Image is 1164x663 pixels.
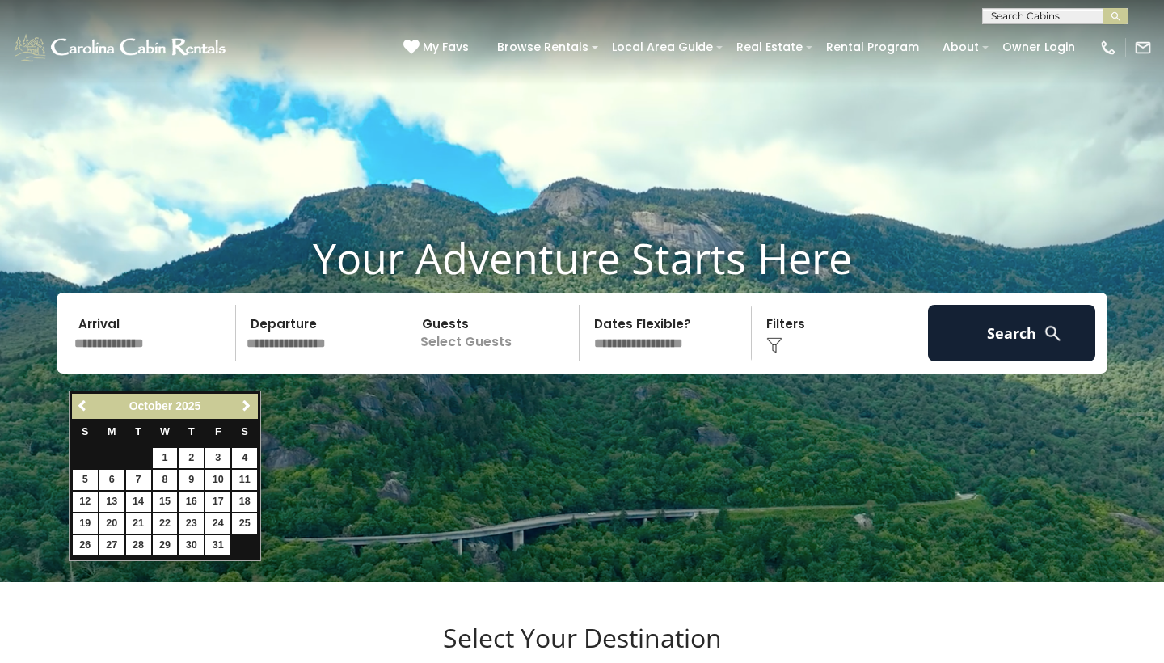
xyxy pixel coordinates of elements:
a: Owner Login [994,35,1083,60]
a: Rental Program [818,35,927,60]
a: 8 [153,470,178,490]
span: Previous [77,399,90,412]
img: White-1-1-2.png [12,32,230,64]
a: 4 [232,448,257,468]
a: 15 [153,492,178,512]
a: Previous [74,396,94,416]
a: 1 [153,448,178,468]
a: Next [236,396,256,416]
a: 17 [205,492,230,512]
a: 13 [99,492,124,512]
a: 5 [73,470,98,490]
a: 21 [126,513,151,534]
a: 22 [153,513,178,534]
img: filter--v1.png [766,337,782,353]
span: Saturday [242,426,248,437]
a: 29 [153,535,178,555]
a: 2 [179,448,204,468]
a: Browse Rentals [489,35,597,60]
h1: Your Adventure Starts Here [12,233,1152,283]
a: My Favs [403,39,473,57]
span: Tuesday [135,426,141,437]
span: October [129,399,173,412]
span: Friday [215,426,221,437]
a: 18 [232,492,257,512]
span: Monday [108,426,116,437]
a: 12 [73,492,98,512]
a: 11 [232,470,257,490]
a: 30 [179,535,204,555]
button: Search [928,305,1095,361]
span: My Favs [423,39,469,56]
p: Select Guests [412,305,579,361]
a: 14 [126,492,151,512]
a: 27 [99,535,124,555]
a: 26 [73,535,98,555]
a: 7 [126,470,151,490]
span: Sunday [82,426,88,437]
a: Local Area Guide [604,35,721,60]
a: 9 [179,470,204,490]
a: 10 [205,470,230,490]
img: mail-regular-white.png [1134,39,1152,57]
a: 28 [126,535,151,555]
a: 6 [99,470,124,490]
a: 3 [205,448,230,468]
a: 19 [73,513,98,534]
span: Thursday [188,426,195,437]
a: 23 [179,513,204,534]
a: About [934,35,987,60]
a: 20 [99,513,124,534]
img: phone-regular-white.png [1099,39,1117,57]
a: 24 [205,513,230,534]
span: Wednesday [160,426,170,437]
span: Next [240,399,253,412]
img: search-regular-white.png [1043,323,1063,344]
span: 2025 [175,399,200,412]
a: 31 [205,535,230,555]
a: Real Estate [728,35,811,60]
a: 25 [232,513,257,534]
a: 16 [179,492,204,512]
